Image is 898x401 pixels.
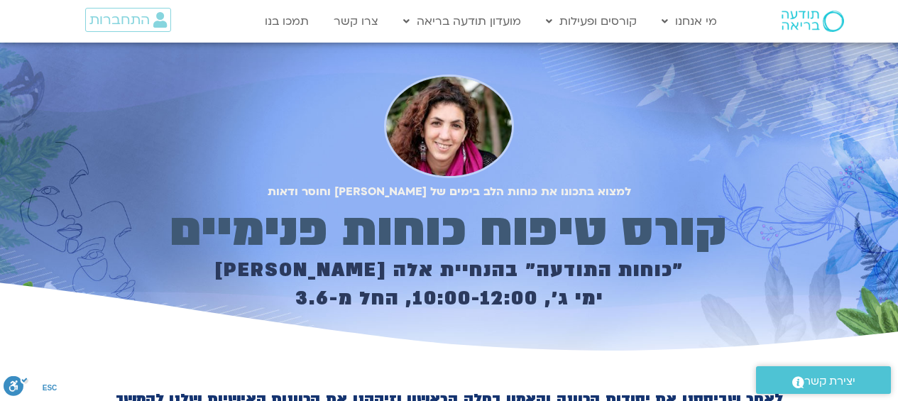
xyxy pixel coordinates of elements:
a: תמכו בנו [258,8,316,35]
a: צרו קשר [327,8,385,35]
h2: למצוא בתכונו את כוחות הלב בימים של [PERSON_NAME] וחוסר ודאות [118,185,780,198]
a: מי אנחנו [655,8,724,35]
span: יצירת קשר [804,372,855,391]
span: התחברות [89,12,150,28]
img: תודעה בריאה [782,11,844,32]
a: התחברות [85,8,171,32]
a: מועדון תודעה בריאה [396,8,528,35]
h1: ״כוחות התודעה״ בהנחיית אלה [PERSON_NAME] ימי ג׳, 10:00-12:00, החל מ-3.6 [118,256,780,313]
a: קורסים ופעילות [539,8,644,35]
h1: קורס טיפוח כוחות פנימיים [118,210,780,251]
a: יצירת קשר [756,366,891,394]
